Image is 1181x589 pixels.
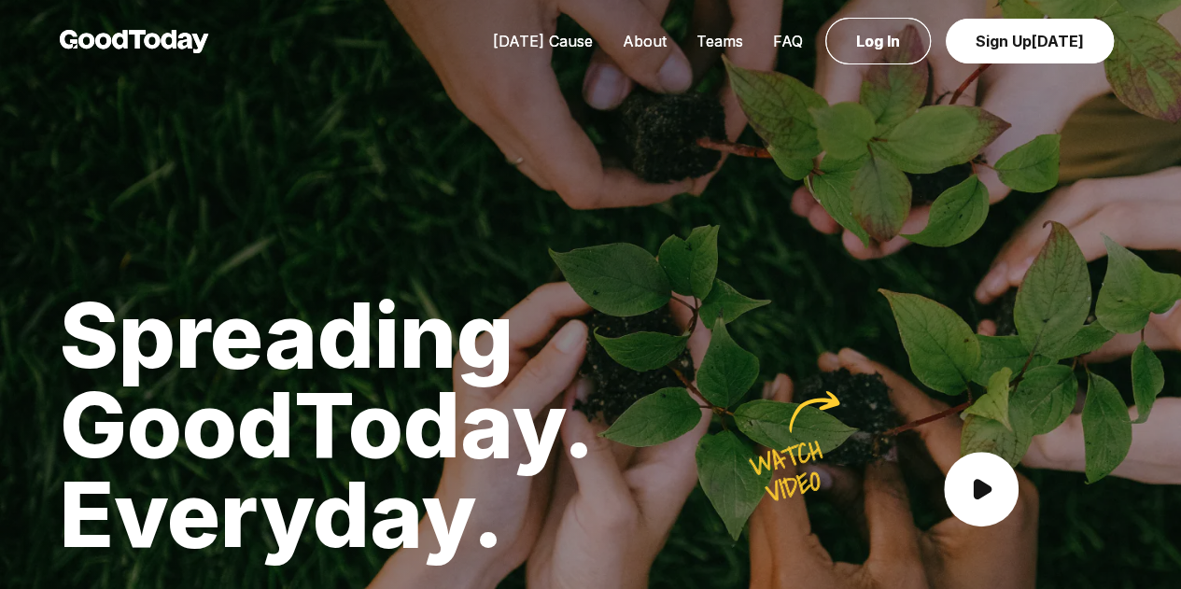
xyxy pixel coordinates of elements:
a: FAQ [758,32,818,50]
h1: Spreading GoodToday. Everyday. [60,290,777,559]
img: GoodToday [60,30,209,53]
span: [DATE] [1032,32,1084,50]
img: Watch here [722,389,857,516]
a: Log In [825,18,931,64]
a: Teams [682,32,758,50]
a: [DATE] Cause [478,32,608,50]
a: Sign Up[DATE] [946,19,1114,63]
a: About [608,32,682,50]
